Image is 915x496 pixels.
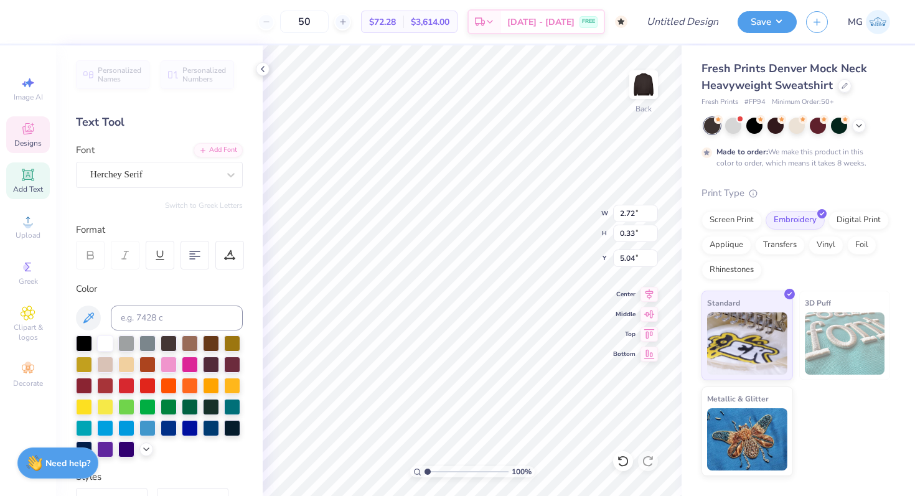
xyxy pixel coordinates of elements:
[637,9,728,34] input: Untitled Design
[744,97,766,108] span: # FP94
[98,66,142,83] span: Personalized Names
[636,103,652,115] div: Back
[111,306,243,330] input: e.g. 7428 c
[13,184,43,194] span: Add Text
[631,72,656,97] img: Back
[738,11,797,33] button: Save
[19,276,38,286] span: Greek
[766,211,825,230] div: Embroidery
[848,10,890,34] a: MG
[6,322,50,342] span: Clipart & logos
[772,97,834,108] span: Minimum Order: 50 +
[194,143,243,157] div: Add Font
[848,15,863,29] span: MG
[76,470,243,484] div: Styles
[16,230,40,240] span: Upload
[182,66,227,83] span: Personalized Numbers
[805,296,831,309] span: 3D Puff
[716,147,768,157] strong: Made to order:
[14,92,43,102] span: Image AI
[45,457,90,469] strong: Need help?
[512,466,532,477] span: 100 %
[701,97,738,108] span: Fresh Prints
[369,16,396,29] span: $72.28
[411,16,449,29] span: $3,614.00
[613,310,636,319] span: Middle
[280,11,329,33] input: – –
[805,312,885,375] img: 3D Puff
[14,138,42,148] span: Designs
[707,312,787,375] img: Standard
[76,282,243,296] div: Color
[755,236,805,255] div: Transfers
[13,378,43,388] span: Decorate
[507,16,575,29] span: [DATE] - [DATE]
[847,236,876,255] div: Foil
[165,200,243,210] button: Switch to Greek Letters
[613,330,636,339] span: Top
[76,114,243,131] div: Text Tool
[76,143,95,157] label: Font
[613,290,636,299] span: Center
[701,186,890,200] div: Print Type
[701,211,762,230] div: Screen Print
[707,296,740,309] span: Standard
[701,236,751,255] div: Applique
[707,392,769,405] span: Metallic & Glitter
[613,350,636,358] span: Bottom
[76,223,244,237] div: Format
[809,236,843,255] div: Vinyl
[707,408,787,470] img: Metallic & Glitter
[701,61,867,93] span: Fresh Prints Denver Mock Neck Heavyweight Sweatshirt
[866,10,890,34] img: Mikah Giles
[828,211,889,230] div: Digital Print
[701,261,762,279] div: Rhinestones
[582,17,595,26] span: FREE
[716,146,870,169] div: We make this product in this color to order, which means it takes 8 weeks.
